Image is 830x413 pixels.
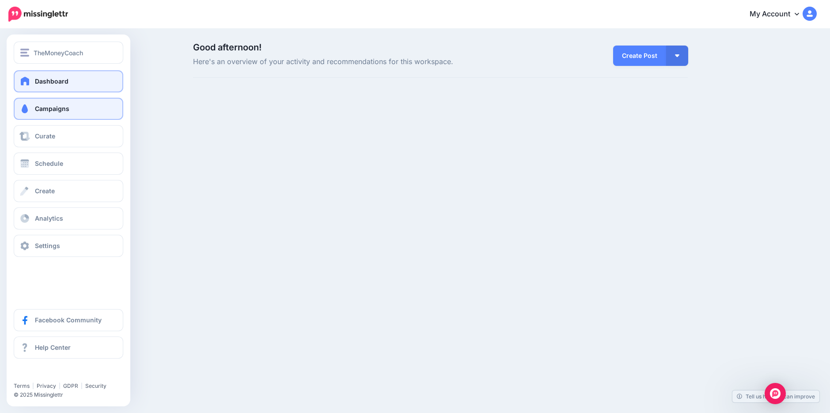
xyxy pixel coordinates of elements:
a: Tell us how we can improve [732,390,819,402]
span: Campaigns [35,105,69,112]
span: Here's an overview of your activity and recommendations for this workspace. [193,56,519,68]
a: Schedule [14,153,123,175]
span: Help Center [35,344,71,351]
a: Campaigns [14,98,123,120]
a: Analytics [14,207,123,229]
a: Create [14,180,123,202]
a: GDPR [63,382,78,389]
span: Schedule [35,160,63,167]
a: Curate [14,125,123,147]
span: | [59,382,61,389]
span: Settings [35,242,60,249]
img: menu.png [20,49,29,57]
a: Dashboard [14,70,123,92]
span: Analytics [35,214,63,222]
span: Create [35,187,55,195]
a: Settings [14,235,123,257]
span: Good afternoon! [193,42,262,53]
a: Create Post [613,46,666,66]
iframe: Twitter Follow Button [14,370,82,379]
button: TheMoneyCoach [14,42,123,64]
img: arrow-down-white.png [675,54,679,57]
img: Missinglettr [8,7,68,22]
span: TheMoneyCoach [34,48,83,58]
span: Dashboard [35,77,68,85]
a: Facebook Community [14,309,123,331]
div: Open Intercom Messenger [765,383,786,404]
a: Security [85,382,106,389]
a: Privacy [37,382,56,389]
a: My Account [741,4,817,25]
a: Terms [14,382,30,389]
a: Help Center [14,337,123,359]
span: Facebook Community [35,316,102,324]
span: | [81,382,83,389]
span: | [32,382,34,389]
li: © 2025 Missinglettr [14,390,130,399]
span: Curate [35,132,55,140]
